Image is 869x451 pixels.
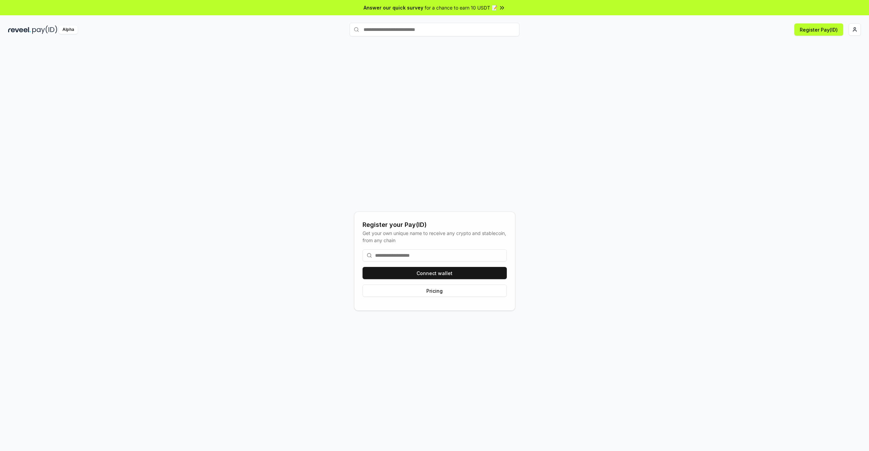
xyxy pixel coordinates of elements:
[32,25,57,34] img: pay_id
[364,4,423,11] span: Answer our quick survey
[363,220,507,230] div: Register your Pay(ID)
[363,285,507,297] button: Pricing
[363,267,507,279] button: Connect wallet
[363,230,507,244] div: Get your own unique name to receive any crypto and stablecoin, from any chain
[8,25,31,34] img: reveel_dark
[59,25,78,34] div: Alpha
[794,23,843,36] button: Register Pay(ID)
[425,4,497,11] span: for a chance to earn 10 USDT 📝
